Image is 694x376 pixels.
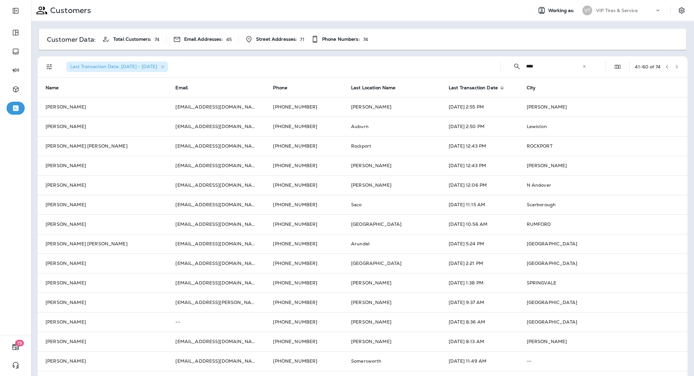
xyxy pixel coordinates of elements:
td: [GEOGRAPHIC_DATA] [519,312,687,332]
td: [PERSON_NAME] [PERSON_NAME] [38,136,168,156]
td: ROCKPORT [519,136,687,156]
td: [EMAIL_ADDRESS][DOMAIN_NAME] [168,175,265,195]
span: [PERSON_NAME] [351,299,391,305]
td: [PHONE_NUMBER] [265,234,343,253]
td: [PERSON_NAME] [38,156,168,175]
td: [DATE] 1:38 PM [441,273,519,293]
td: [EMAIL_ADDRESS][DOMAIN_NAME] [168,253,265,273]
td: SPRINGVALE [519,273,687,293]
td: [PERSON_NAME] [38,253,168,273]
span: Phone [273,85,287,91]
td: [GEOGRAPHIC_DATA] [519,253,687,273]
p: -- [527,358,680,364]
td: [PERSON_NAME] [38,351,168,371]
td: [PERSON_NAME] [PERSON_NAME] [38,234,168,253]
span: [GEOGRAPHIC_DATA] [351,221,401,227]
button: 19 [7,340,25,354]
td: [PERSON_NAME] [38,195,168,214]
td: [PHONE_NUMBER] [265,156,343,175]
td: [EMAIL_ADDRESS][DOMAIN_NAME] [168,273,265,293]
span: [PERSON_NAME] [351,104,391,110]
td: [DATE] 2:55 PM [441,97,519,117]
td: [EMAIL_ADDRESS][DOMAIN_NAME] [168,234,265,253]
td: [PHONE_NUMBER] [265,253,343,273]
span: Last Transaction Date [449,85,498,91]
span: Total Customers: [113,36,151,42]
button: Collapse Search [510,60,524,73]
p: 45 [226,37,232,42]
span: Last Location Name [351,85,396,91]
span: 19 [15,340,24,346]
p: 74 [363,37,368,42]
span: Street Addresses: [256,36,297,42]
p: VIP Tires & Service [596,8,638,13]
div: VT [582,6,592,15]
td: [PERSON_NAME] [519,156,687,175]
td: [EMAIL_ADDRESS][DOMAIN_NAME] [168,117,265,136]
td: [PHONE_NUMBER] [265,214,343,234]
td: [DATE] 12:06 PM [441,175,519,195]
td: [EMAIL_ADDRESS][DOMAIN_NAME] [168,97,265,117]
button: Filters [43,60,56,73]
td: [DATE] 2:21 PM [441,253,519,273]
td: [DATE] 12:43 PM [441,156,519,175]
td: [PERSON_NAME] [38,312,168,332]
td: [DATE] 8:13 AM [441,332,519,351]
td: [PHONE_NUMBER] [265,175,343,195]
span: Phone [273,85,296,91]
td: [DATE] 5:24 PM [441,234,519,253]
td: [PHONE_NUMBER] [265,195,343,214]
td: [DATE] 9:37 AM [441,293,519,312]
span: [PERSON_NAME] [351,163,391,168]
p: -- [175,319,257,325]
span: Somersworth [351,358,382,364]
span: Last Location Name [351,85,404,91]
td: [PERSON_NAME] [38,214,168,234]
td: [EMAIL_ADDRESS][DOMAIN_NAME] [168,351,265,371]
span: [GEOGRAPHIC_DATA] [351,260,401,266]
span: City [527,85,544,91]
td: [DATE] 12:43 PM [441,136,519,156]
td: [EMAIL_ADDRESS][DOMAIN_NAME] [168,195,265,214]
span: [PERSON_NAME] [351,280,391,286]
td: [PHONE_NUMBER] [265,332,343,351]
p: Customers [48,6,91,15]
td: [PHONE_NUMBER] [265,97,343,117]
td: [PERSON_NAME] [38,293,168,312]
td: [EMAIL_ADDRESS][DOMAIN_NAME] [168,156,265,175]
span: City [527,85,536,91]
button: Edit Fields [611,60,624,73]
span: Last Transaction Date [449,85,506,91]
button: Settings [676,5,687,16]
td: [PERSON_NAME] [38,97,168,117]
span: Last Transaction Date: [DATE] - [DATE] [70,64,157,69]
span: Auburn [351,123,369,129]
td: [PHONE_NUMBER] [265,312,343,332]
span: Name [46,85,67,91]
span: Email [175,85,196,91]
span: Rockport [351,143,371,149]
div: Last Transaction Date: [DATE] - [DATE] [66,62,168,72]
td: [DATE] 11:15 AM [441,195,519,214]
td: [PERSON_NAME] [38,175,168,195]
span: Phone Numbers: [322,36,360,42]
td: [PHONE_NUMBER] [265,117,343,136]
p: 74 [155,37,159,42]
span: Email Addresses: [184,36,223,42]
div: 41 - 60 of 74 [635,64,660,69]
td: [PERSON_NAME] [519,97,687,117]
td: Scarborough [519,195,687,214]
td: [EMAIL_ADDRESS][DOMAIN_NAME] [168,214,265,234]
td: [GEOGRAPHIC_DATA] [519,293,687,312]
td: RUMFORD [519,214,687,234]
td: [DATE] 11:49 AM [441,351,519,371]
span: Working as: [548,8,576,13]
td: [GEOGRAPHIC_DATA] [519,234,687,253]
td: [PHONE_NUMBER] [265,293,343,312]
button: Expand Sidebar [7,4,25,17]
td: [PHONE_NUMBER] [265,351,343,371]
span: Arundel [351,241,370,247]
td: [EMAIL_ADDRESS][PERSON_NAME][DOMAIN_NAME] [168,293,265,312]
span: [PERSON_NAME] [351,339,391,344]
span: Email [175,85,188,91]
